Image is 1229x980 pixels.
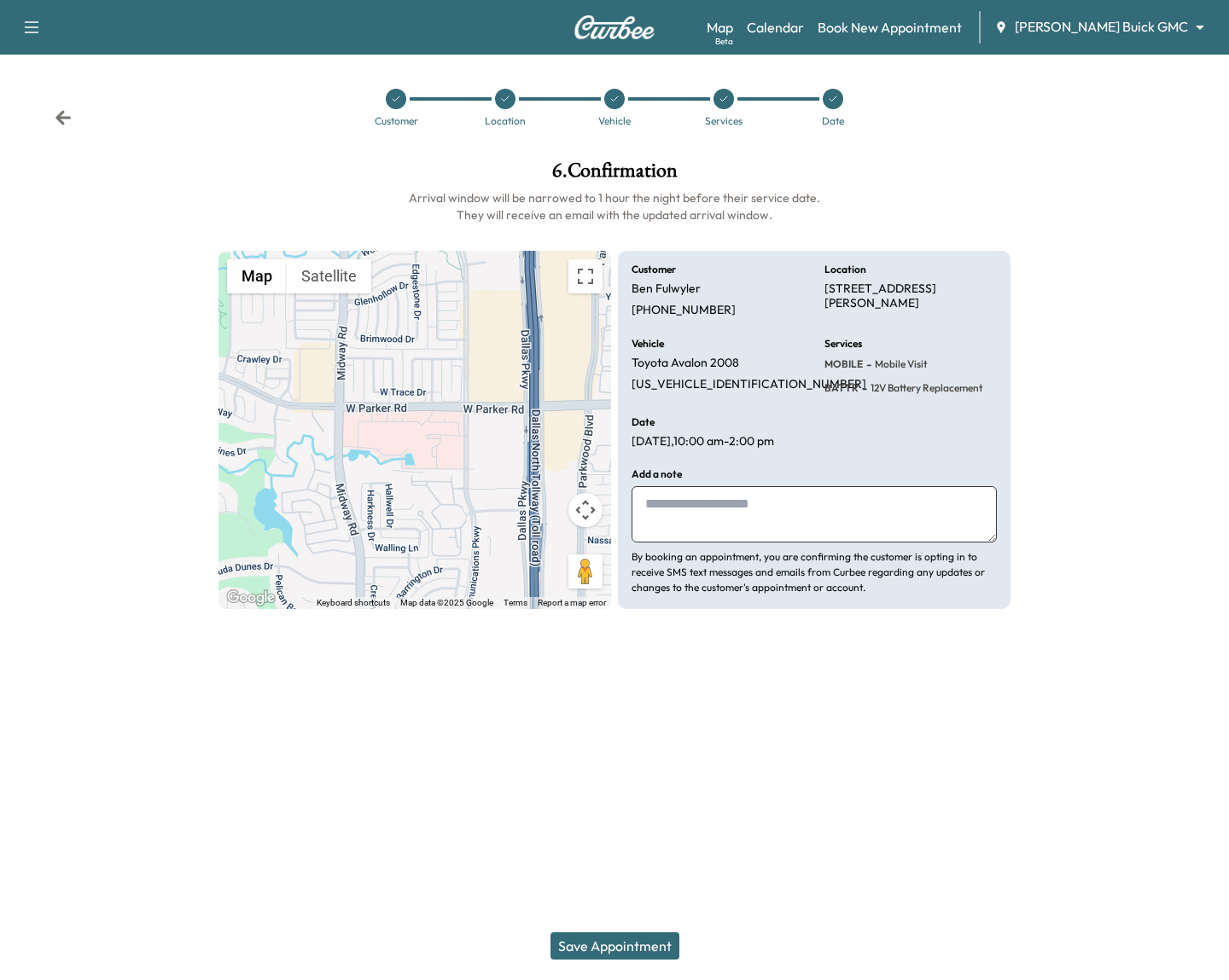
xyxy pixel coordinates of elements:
[632,377,866,392] p: [US_VEHICLE_IDENTIFICATION_NUMBER]
[1015,17,1188,37] span: [PERSON_NAME] Buick GMC
[824,357,863,371] span: MOBILE
[822,116,844,126] div: Date
[824,281,997,311] p: [STREET_ADDRESS][PERSON_NAME]
[632,469,682,479] h6: Add a note
[568,554,603,589] button: Drag Pegman onto the map to open Street View
[824,339,862,349] h6: Services
[317,597,390,609] button: Keyboard shortcuts
[568,259,603,293] button: Toggle fullscreen view
[867,381,983,395] span: 12V Battery Replacement
[824,264,866,275] h6: Location
[632,356,739,371] p: Toyota Avalon 2008
[715,35,733,48] div: Beta
[632,339,664,349] h6: Vehicle
[707,17,733,38] a: MapBeta
[632,417,655,427] h6: Date
[598,116,631,126] div: Vehicle
[863,356,871,373] span: -
[550,932,679,960] button: Save Appointment
[227,259,287,293] button: Show street map
[632,264,676,275] h6: Customer
[218,160,1011,189] h1: 6 . Confirmation
[400,598,493,607] span: Map data ©2025 Google
[504,598,527,607] a: Terms (opens in new tab)
[871,357,928,371] span: Mobile Visit
[632,434,774,449] p: [DATE] , 10:00 am - 2:00 pm
[223,587,279,609] a: Open this area in Google Maps (opens a new window)
[632,281,701,297] p: Ben Fulwyler
[574,15,655,39] img: Curbee Logo
[287,259,371,293] button: Show satellite imagery
[818,17,962,38] a: Book New Appointment
[218,189,1011,223] h6: Arrival window will be narrowed to 1 hour the night before their service date. They will receive ...
[632,549,997,595] p: By booking an appointment, you are confirming the customer is opting in to receive SMS text messa...
[375,116,418,126] div: Customer
[568,493,603,527] button: Map camera controls
[223,587,279,609] img: Google
[55,109,72,126] div: Back
[632,303,736,318] p: [PHONE_NUMBER]
[747,17,804,38] a: Calendar
[859,380,867,397] span: -
[705,116,743,126] div: Services
[824,381,859,395] span: BATTR
[538,598,606,607] a: Report a map error
[485,116,526,126] div: Location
